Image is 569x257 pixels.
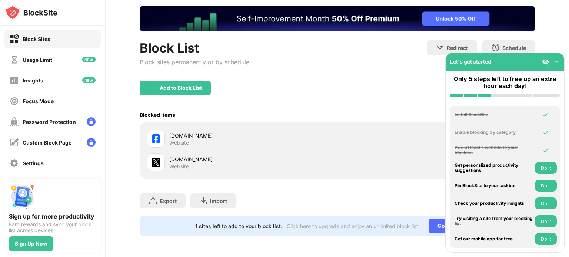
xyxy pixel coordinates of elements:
div: Only 5 steps left to free up an extra hour each day! [450,75,560,89]
div: Try visiting a site from your blocking list [455,216,533,227]
div: Add at least 1 website to your blocklist [455,145,533,156]
div: [DOMAIN_NAME] [169,155,337,163]
div: Settings [23,160,44,166]
div: Let's get started [450,58,491,65]
div: Usage Limit [23,57,52,63]
div: Sign up for more productivity [9,213,96,220]
div: Schedule [502,45,526,51]
div: Click here to upgrade and enjoy an unlimited block list. [287,223,420,229]
img: new-icon.svg [82,77,96,83]
img: customize-block-page-off.svg [10,138,19,147]
img: time-usage-off.svg [10,55,19,64]
div: Get our mobile app for free [455,236,533,241]
div: Block sites permanently or by schedule [140,58,249,66]
div: Check your productivity insights [455,201,533,206]
button: Do it [535,180,557,192]
iframe: Banner [140,6,535,31]
div: Redirect [447,45,468,51]
div: Focus Mode [23,98,54,104]
img: new-icon.svg [82,57,96,62]
button: Do it [535,197,557,209]
button: Do it [535,162,557,174]
div: Install BlockSite [455,112,533,117]
img: omni-check.svg [542,129,549,136]
div: Earn rewards and sync your block list across devices [9,222,96,233]
div: Insights [23,77,43,84]
div: Export [160,198,177,204]
img: focus-off.svg [10,97,19,106]
img: omni-setup-toggle.svg [552,58,560,65]
div: Block List [140,40,249,55]
img: favicons [152,134,160,143]
img: favicons [152,158,160,167]
div: Website [169,163,189,170]
div: Add to Block List [160,85,202,91]
img: push-signup.svg [9,183,36,210]
div: Import [210,198,227,204]
div: [DOMAIN_NAME] [169,132,337,139]
button: Do it [535,233,557,245]
img: eye-not-visible.svg [542,58,549,65]
div: Enable blocking by category [455,130,533,135]
div: Block Sites [23,36,50,42]
img: insights-off.svg [10,76,19,85]
div: Password Protection [23,119,76,125]
div: 1 sites left to add to your block list. [195,223,282,229]
img: lock-menu.svg [87,138,96,147]
div: Go Unlimited [429,219,479,233]
img: logo-blocksite.svg [5,5,57,20]
img: password-protection-off.svg [10,117,19,126]
div: Pin BlockSite to your taskbar [455,183,533,188]
img: lock-menu.svg [87,117,96,126]
div: Get personalized productivity suggestions [455,163,533,173]
img: block-on.svg [10,34,19,44]
div: Custom Block Page [23,139,71,146]
img: omni-check.svg [542,146,549,154]
button: Do it [535,215,557,227]
div: Website [169,139,189,146]
div: Sign Up Now [15,241,47,247]
img: omni-check.svg [542,111,549,118]
img: settings-off.svg [10,159,19,168]
div: Blocked Items [140,112,175,118]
